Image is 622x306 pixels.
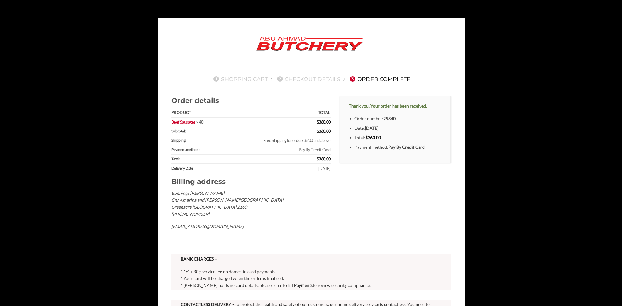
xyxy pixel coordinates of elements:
[388,144,425,150] strong: Pay By Credit Card
[317,120,319,124] span: $
[171,177,331,186] h2: Billing address
[317,156,331,161] span: 360.00
[365,135,368,140] span: $
[171,136,224,145] th: Shipping:
[275,76,340,82] a: 2Checkout details
[181,276,284,281] span: * Your card will be charged when the order is finalised.
[317,156,319,161] span: $
[224,109,331,118] th: Total
[317,129,319,134] span: $
[171,164,224,173] th: Delivery Date
[171,127,224,136] th: Subtotal:
[224,164,331,173] td: [DATE]
[196,120,203,124] strong: × 40
[287,283,313,288] a: Till Payments
[181,283,371,288] span: * [PERSON_NAME] holds no card details, please refer to to review security compliance.
[171,223,331,230] p: [EMAIL_ADDRESS][DOMAIN_NAME]
[181,256,217,261] strong: BANK CHARGES –
[354,125,441,132] li: Date:
[171,120,196,124] a: Beef Sausages
[224,136,331,145] td: Free Shipping for orders $200 and above
[213,76,219,82] span: 1
[317,129,331,134] span: 360.00
[365,125,378,131] strong: [DATE]
[171,71,451,87] nav: Checkout steps
[171,211,331,218] p: [PHONE_NUMBER]
[171,190,331,230] address: Bunnings [PERSON_NAME] Cnr Amarina and [PERSON_NAME][GEOGRAPHIC_DATA] Greenacre [GEOGRAPHIC_DATA]...
[171,155,224,164] th: Total:
[212,76,268,82] a: 1Shopping Cart
[181,269,275,274] span: * 1% + 30¢ service fee on domestic card payments
[317,120,331,124] bdi: 360.00
[171,145,224,155] th: Payment method:
[171,96,331,105] h2: Order details
[171,109,224,118] th: Product
[354,144,441,151] li: Payment method:
[224,145,331,155] td: Pay By Credit Card
[251,32,368,56] img: Abu Ahmad Butchery
[354,134,441,141] li: Total:
[349,103,427,108] strong: Thank you. Your order has been received.
[354,115,441,122] li: Order number:
[365,135,381,140] bdi: 360.00
[383,116,396,121] strong: 29340
[277,76,283,82] span: 2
